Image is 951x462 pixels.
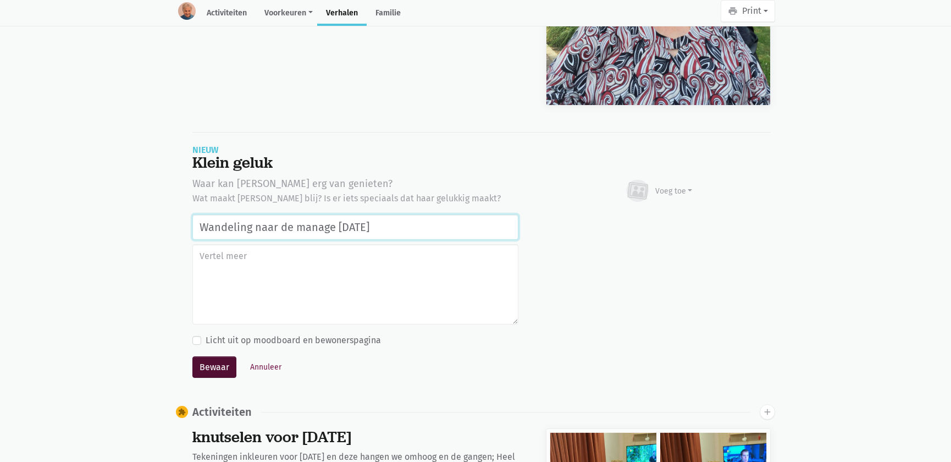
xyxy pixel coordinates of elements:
[317,2,367,26] a: Verhalen
[192,176,518,191] div: Waar kan [PERSON_NAME] erg van genieten?
[728,6,738,16] i: print
[192,154,771,172] div: Klein geluk
[192,428,518,446] div: knutselen voor [DATE]
[206,333,381,348] label: Licht uit op moodboard en bewonerspagina
[192,191,518,206] div: Wat maakt [PERSON_NAME] blij? Is er iets speciaals dat haar gelukkig maakt?
[245,359,286,376] button: Annuleer
[256,2,317,26] a: Voorkeuren
[192,215,518,240] input: Geef een titel
[762,407,772,417] i: add
[624,176,693,206] button: Voeg toe
[192,406,252,419] div: Activiteiten
[178,2,196,20] img: resident-image
[192,146,771,154] div: Nieuw
[178,408,186,416] i: extension
[198,2,256,26] a: Activiteiten
[367,2,410,26] a: Familie
[655,185,693,197] div: Voeg toe
[192,356,236,378] button: Bewaar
